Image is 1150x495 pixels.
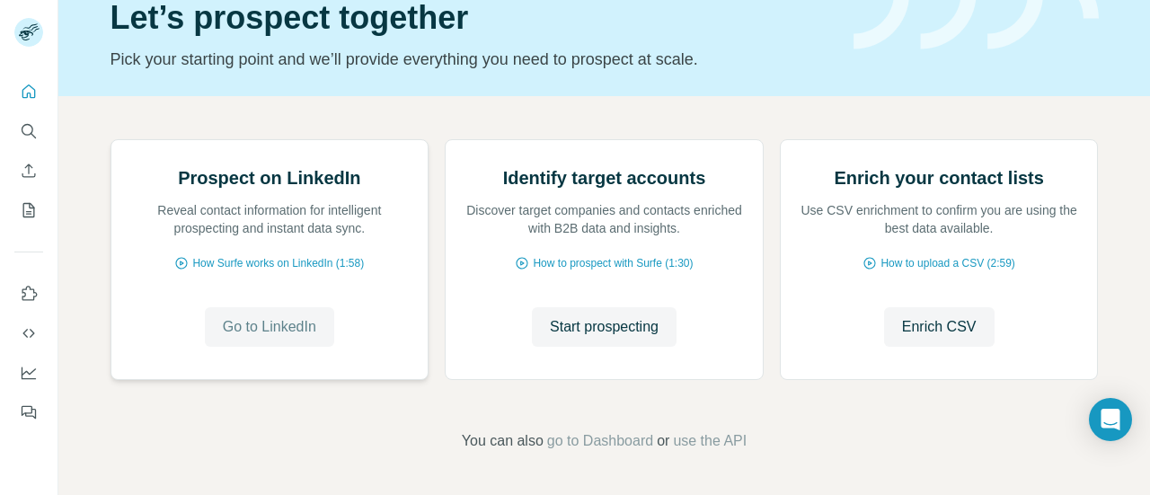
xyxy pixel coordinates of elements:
[657,430,669,452] span: or
[14,115,43,147] button: Search
[14,396,43,429] button: Feedback
[673,430,747,452] button: use the API
[14,357,43,389] button: Dashboard
[14,75,43,108] button: Quick start
[462,430,544,452] span: You can also
[464,201,745,237] p: Discover target companies and contacts enriched with B2B data and insights.
[14,278,43,310] button: Use Surfe on LinkedIn
[111,47,832,72] p: Pick your starting point and we’ll provide everything you need to prospect at scale.
[884,307,995,347] button: Enrich CSV
[129,201,411,237] p: Reveal contact information for intelligent prospecting and instant data sync.
[547,430,653,452] button: go to Dashboard
[550,316,659,338] span: Start prospecting
[192,255,364,271] span: How Surfe works on LinkedIn (1:58)
[533,255,693,271] span: How to prospect with Surfe (1:30)
[205,307,334,347] button: Go to LinkedIn
[503,165,706,190] h2: Identify target accounts
[223,316,316,338] span: Go to LinkedIn
[532,307,677,347] button: Start prospecting
[14,155,43,187] button: Enrich CSV
[178,165,360,190] h2: Prospect on LinkedIn
[14,194,43,226] button: My lists
[14,317,43,349] button: Use Surfe API
[902,316,977,338] span: Enrich CSV
[1089,398,1132,441] div: Open Intercom Messenger
[799,201,1080,237] p: Use CSV enrichment to confirm you are using the best data available.
[834,165,1043,190] h2: Enrich your contact lists
[880,255,1014,271] span: How to upload a CSV (2:59)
